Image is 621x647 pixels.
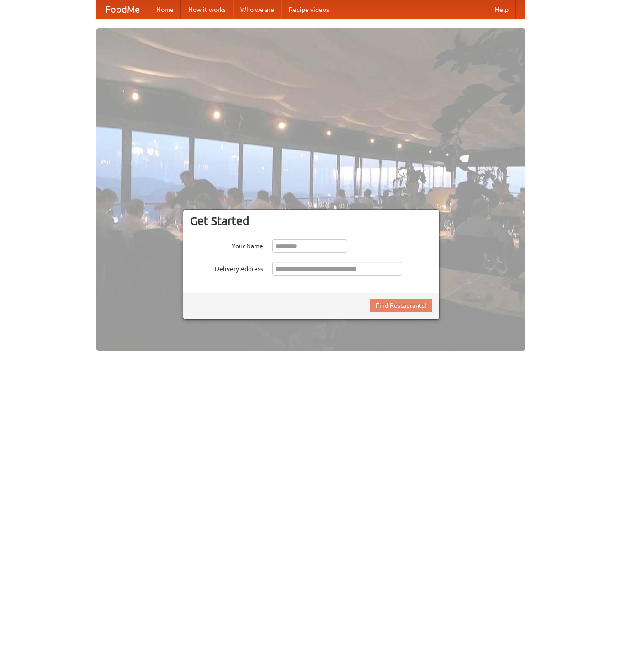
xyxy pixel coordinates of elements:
[281,0,336,19] a: Recipe videos
[488,0,516,19] a: Help
[190,262,263,273] label: Delivery Address
[149,0,181,19] a: Home
[370,299,432,312] button: Find Restaurants!
[181,0,233,19] a: How it works
[233,0,281,19] a: Who we are
[190,214,432,228] h3: Get Started
[96,0,149,19] a: FoodMe
[190,239,263,251] label: Your Name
